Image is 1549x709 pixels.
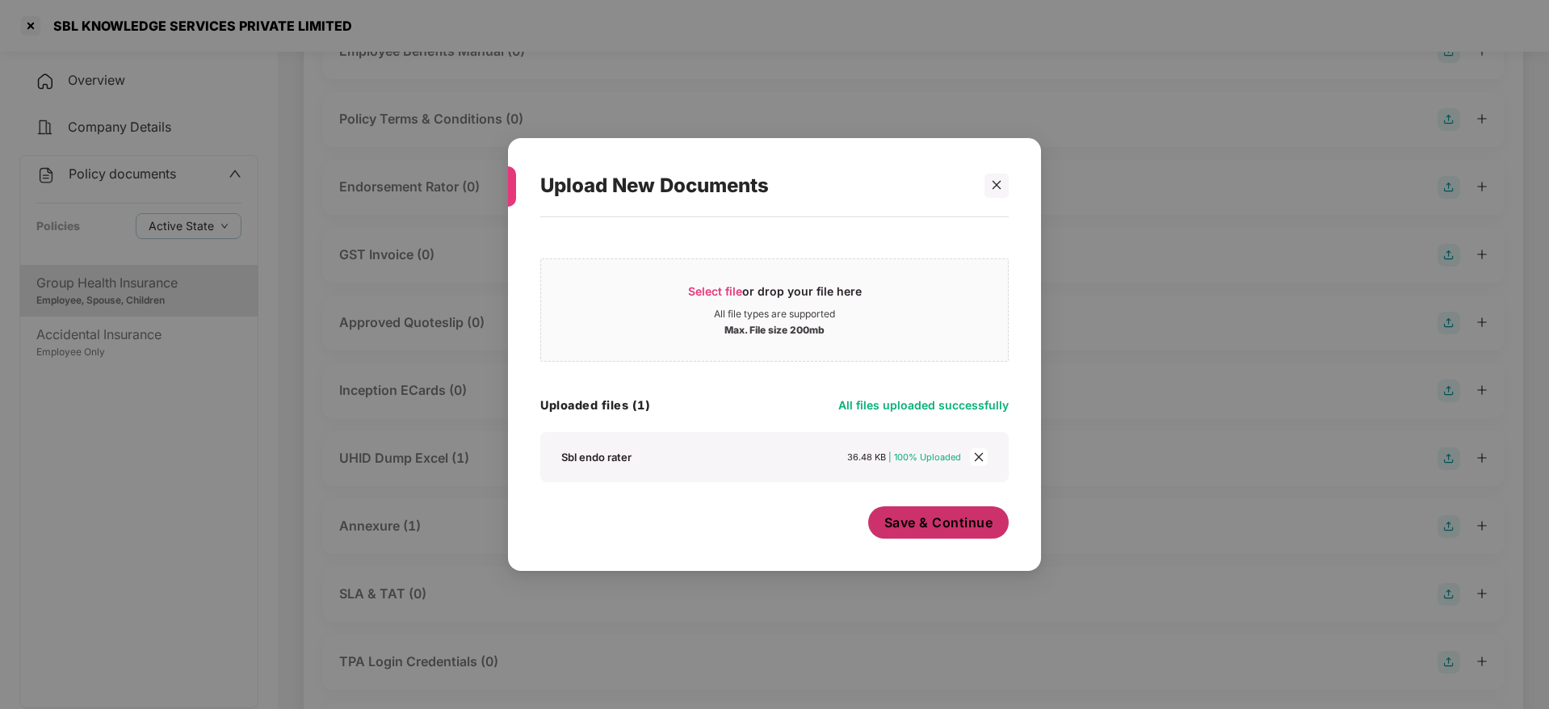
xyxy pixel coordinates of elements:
div: Max. File size 200mb [724,321,825,337]
span: Select file [688,284,742,298]
span: 36.48 KB [847,451,886,463]
div: Sbl endo rater [561,450,632,464]
span: close [970,448,988,466]
span: Select fileor drop your file hereAll file types are supportedMax. File size 200mb [541,271,1008,349]
span: All files uploaded successfully [838,398,1009,412]
span: | 100% Uploaded [888,451,961,463]
div: All file types are supported [714,308,835,321]
div: Upload New Documents [540,154,970,217]
button: Save & Continue [868,506,1010,539]
span: Save & Continue [884,514,993,531]
div: or drop your file here [688,283,862,308]
h4: Uploaded files (1) [540,397,650,413]
span: close [991,179,1002,191]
